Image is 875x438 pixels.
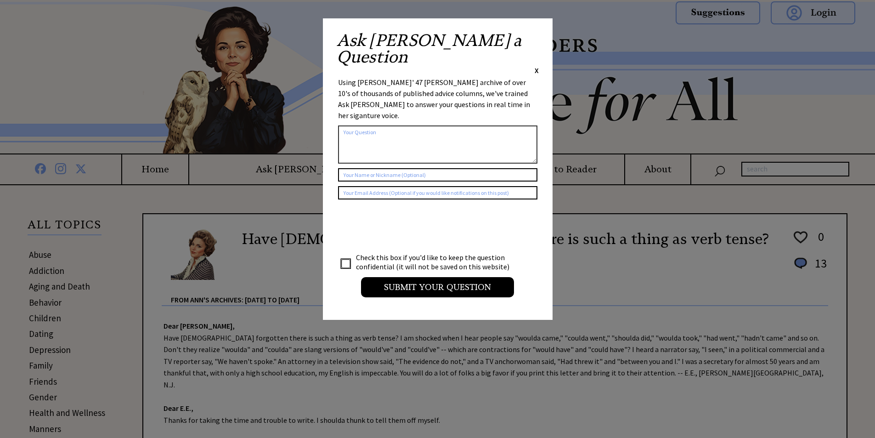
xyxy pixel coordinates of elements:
[338,209,478,245] iframe: reCAPTCHA
[356,252,518,272] td: Check this box if you'd like to keep the question confidential (it will not be saved on this webs...
[337,32,539,65] h2: Ask [PERSON_NAME] a Question
[338,186,537,199] input: Your Email Address (Optional if you would like notifications on this post)
[338,168,537,182] input: Your Name or Nickname (Optional)
[361,277,514,297] input: Submit your Question
[338,77,537,121] div: Using [PERSON_NAME]' 47 [PERSON_NAME] archive of over 10's of thousands of published advice colum...
[535,66,539,75] span: X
